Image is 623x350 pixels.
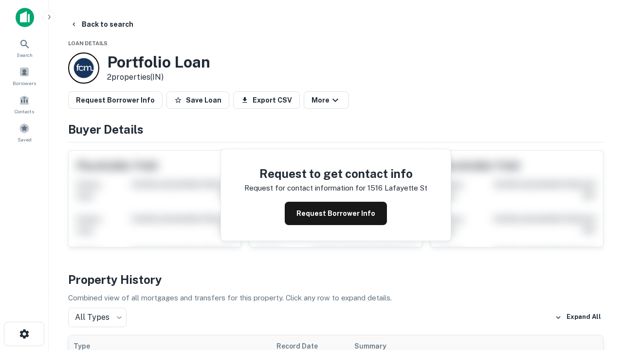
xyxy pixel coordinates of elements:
a: Saved [3,119,46,145]
button: Request Borrower Info [285,202,387,225]
button: More [304,91,349,109]
p: 2 properties (IN) [107,71,210,83]
button: Request Borrower Info [68,91,163,109]
div: All Types [68,308,127,327]
button: Expand All [552,310,604,325]
span: Loan Details [68,40,108,46]
button: Export CSV [233,91,300,109]
p: 1516 lafayette st [367,182,427,194]
iframe: Chat Widget [574,241,623,288]
a: Contacts [3,91,46,117]
h4: Buyer Details [68,121,604,138]
span: Saved [18,136,32,143]
button: Back to search [66,16,137,33]
span: Contacts [15,107,34,115]
h4: Request to get contact info [244,165,427,182]
a: Borrowers [3,63,46,89]
img: capitalize-icon.png [16,8,34,27]
h4: Property History [68,271,604,288]
h3: Portfolio Loan [107,53,210,71]
p: Combined view of all mortgages and transfers for this property. Click any row to expand details. [68,292,604,304]
p: Request for contact information for [244,182,366,194]
span: Search [17,51,33,59]
a: Search [3,35,46,61]
button: Save Loan [166,91,229,109]
span: Borrowers [13,79,36,87]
